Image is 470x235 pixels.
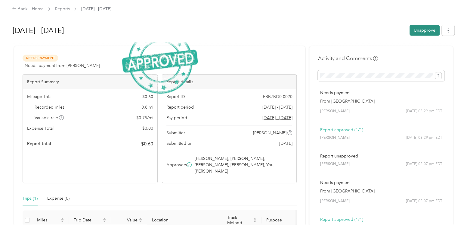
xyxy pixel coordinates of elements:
span: Report period [166,104,194,110]
span: [PERSON_NAME] [320,109,349,114]
span: Submitted on [166,140,193,147]
span: $ 0.60 [141,140,153,148]
span: Miles [37,218,59,223]
span: [DATE] 03:29 pm EDT [406,109,442,114]
span: caret-up [60,217,64,221]
th: Track Method [222,210,261,230]
span: Track Method [227,215,252,225]
span: FBB7BD0-0020 [263,94,292,100]
p: Report approved (1/1) [320,127,442,133]
span: Go to pay period [262,115,292,121]
span: 0.8 mi [141,104,153,110]
span: $ 0.75 / mi [136,115,153,121]
div: Expense (0) [47,195,70,202]
p: From [GEOGRAPHIC_DATA] [320,188,442,194]
span: [PERSON_NAME] [253,130,286,136]
span: Mileage Total [27,94,52,100]
span: [DATE] - [DATE] [81,6,111,12]
span: Needs payment from [PERSON_NAME] [25,62,100,69]
span: caret-down [103,220,106,223]
span: Report ID [166,94,185,100]
span: $ 0.60 [142,94,153,100]
th: Value [111,210,147,230]
p: Needs payment [320,179,442,186]
span: Pay period [166,115,187,121]
h1: Jul 1 - 31, 2024 [13,23,405,38]
span: Variable rate [35,115,64,121]
span: [PERSON_NAME] [320,161,349,167]
span: Value [116,218,138,223]
span: Purpose [266,218,297,223]
th: Miles [32,210,69,230]
span: caret-down [60,220,64,223]
span: Trip Date [74,218,101,223]
span: Expense Total [27,125,54,132]
span: caret-up [253,217,257,221]
span: caret-down [139,220,142,223]
span: $ 0.00 [142,125,153,132]
span: [PERSON_NAME], [PERSON_NAME], [PERSON_NAME], [PERSON_NAME], You, [PERSON_NAME] [195,155,291,174]
p: From [GEOGRAPHIC_DATA] [320,98,442,104]
span: [DATE] 02:07 pm EDT [406,198,442,204]
span: [DATE] - [DATE] [262,104,292,110]
span: caret-down [253,220,257,223]
h4: Activity and Comments [318,55,378,62]
th: Purpose [261,210,307,230]
span: Approvers [166,162,187,168]
span: caret-up [103,217,106,221]
th: Trip Date [69,210,111,230]
p: Report unapproved [320,153,442,159]
a: Home [32,6,44,11]
span: [PERSON_NAME] [320,135,349,141]
img: ApprovedStamp [122,29,198,94]
div: Back [12,5,28,13]
span: Submitter [166,130,185,136]
iframe: Everlance-gr Chat Button Frame [436,201,470,235]
button: Unapprove [410,25,440,36]
p: Needs payment [320,90,442,96]
span: [DATE] [279,140,292,147]
th: Location [147,210,222,230]
span: Recorded miles [35,104,64,110]
div: Trips (1) [23,195,38,202]
span: [DATE] 03:29 pm EDT [406,135,442,141]
p: Report approved (1/1) [320,216,442,223]
div: Report details [162,75,297,89]
span: Report total [27,141,51,147]
span: Needs Payment [23,55,58,62]
span: [DATE] 02:07 pm EDT [406,161,442,167]
span: [PERSON_NAME] [320,198,349,204]
div: Report Summary [23,75,157,89]
span: caret-up [139,217,142,221]
a: Reports [55,6,70,11]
